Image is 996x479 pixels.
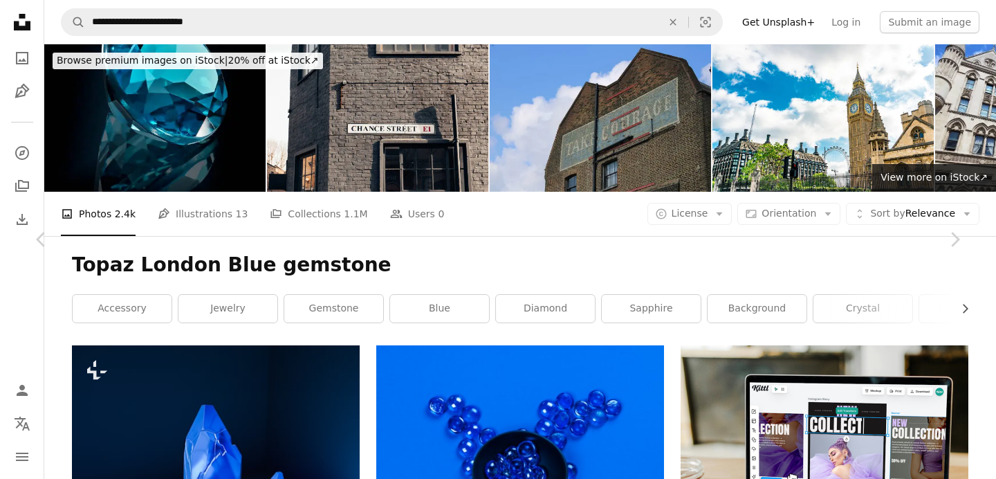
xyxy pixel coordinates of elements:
a: gemstone [284,295,383,323]
a: Illustrations [8,78,36,105]
form: Find visuals sitewide [61,8,723,36]
span: License [672,208,708,219]
span: Sort by [870,208,905,219]
button: Language [8,410,36,437]
span: Browse premium images on iStock | [57,55,228,66]
span: View more on iStock ↗ [880,172,988,183]
span: Relevance [870,207,955,221]
button: License [647,203,732,225]
img: Take courage [490,44,711,192]
img: Big Ben (Houses of Parliament) in London [712,44,934,192]
span: Orientation [762,208,816,219]
button: Visual search [689,9,722,35]
a: sapphire [602,295,701,323]
a: Log in / Sign up [8,377,36,404]
span: 0 [438,206,444,222]
a: Get Unsplash+ [734,11,823,33]
a: Browse premium images on iStock|20% off at iStock↗ [44,44,331,78]
a: Explore [8,139,36,167]
a: Users 0 [390,192,445,236]
a: background [708,295,806,323]
button: Sort byRelevance [846,203,979,225]
a: accessory [73,295,172,323]
button: Menu [8,443,36,471]
a: Next [913,173,996,306]
button: Orientation [737,203,840,225]
a: Illustrations 13 [158,192,248,236]
img: topaz london gem stone isolated on black background [44,44,266,192]
a: crystal [813,295,912,323]
button: Clear [658,9,688,35]
img: Street name sign on a wall of a building on Chance Street in East London, UK. [267,44,488,192]
button: Search Unsplash [62,9,85,35]
a: diamond [496,295,595,323]
h1: Topaz London Blue gemstone [72,253,968,278]
a: jewelry [178,295,277,323]
a: Collections [8,172,36,200]
button: scroll list to the right [952,295,968,323]
span: 13 [236,206,248,222]
div: 20% off at iStock ↗ [53,53,323,69]
a: Collections 1.1M [270,192,367,236]
span: 1.1M [344,206,367,222]
a: Log in [823,11,869,33]
a: blue [390,295,489,323]
a: View more on iStock↗ [872,164,996,192]
a: Photos [8,44,36,72]
button: Submit an image [880,11,979,33]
